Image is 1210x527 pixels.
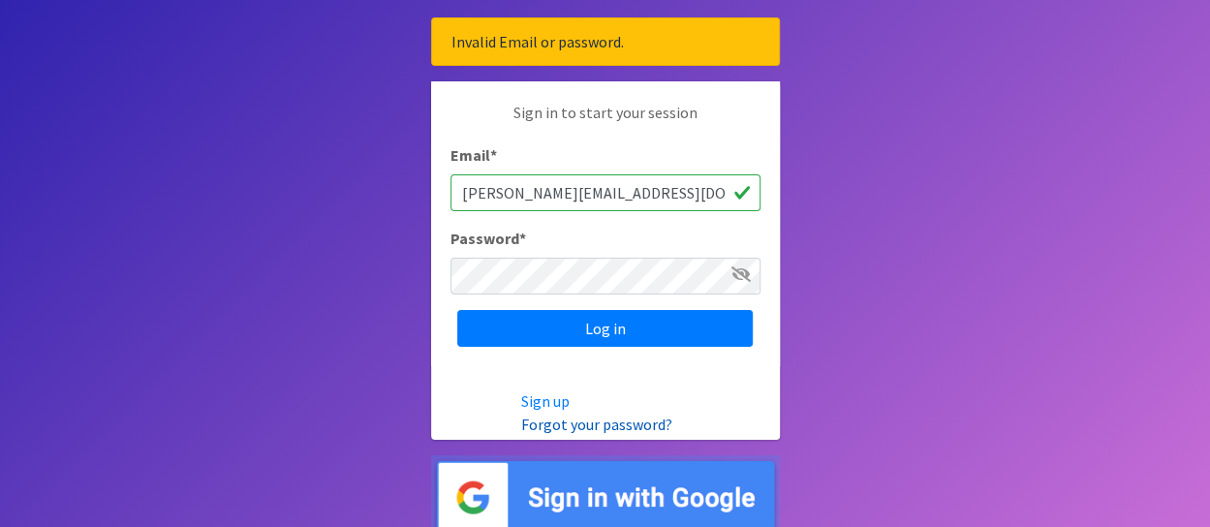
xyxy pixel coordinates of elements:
div: Invalid Email or password. [431,17,780,66]
label: Password [450,227,526,250]
abbr: required [490,145,497,165]
p: Sign in to start your session [450,101,760,143]
a: Sign up [521,391,570,411]
label: Email [450,143,497,167]
abbr: required [519,229,526,248]
input: Log in [457,310,753,347]
a: Forgot your password? [521,415,672,434]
